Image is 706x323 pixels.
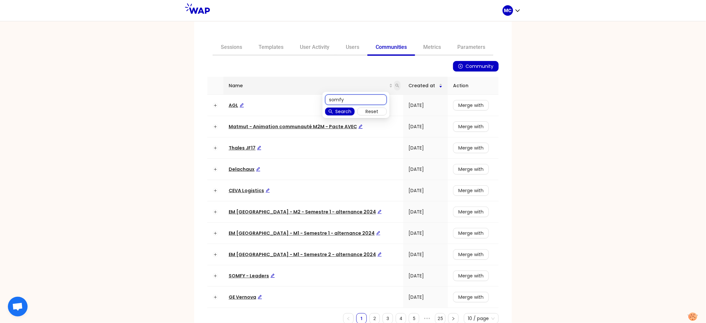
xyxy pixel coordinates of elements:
span: edit [239,103,244,108]
button: Merge with [453,121,489,132]
span: CEVA Logistics [229,187,270,194]
span: Name [229,82,389,89]
a: Sessions [213,40,250,56]
a: SOMFY - LeadersEdit [229,273,275,279]
div: Edit [377,208,382,215]
a: CEVA LogisticsEdit [229,187,270,194]
div: Ouvrir le chat [8,297,28,316]
span: Created at [408,82,439,89]
td: [DATE] [403,287,448,308]
span: edit [265,188,270,193]
a: Thales JF17Edit [229,145,261,151]
a: EM [GEOGRAPHIC_DATA] - M2 - Semestre 1 - alternance 2024Edit [229,209,382,215]
a: Communities [367,40,415,56]
td: [DATE] [403,116,448,137]
button: plus-circleCommunity [453,61,499,71]
button: Expand row [213,294,218,300]
button: Merge with [453,249,489,260]
button: Expand row [213,167,218,172]
th: Action [448,77,499,95]
div: Edit [258,293,262,301]
div: Edit [239,102,244,109]
button: Expand row [213,145,218,151]
button: searchSearch [325,108,355,115]
span: EM [GEOGRAPHIC_DATA] - M1 - Semestre 1 - alternance 2024 [229,230,381,236]
span: Reset [366,108,379,115]
span: edit [377,252,382,257]
a: User Activity [292,40,338,56]
button: Expand row [213,124,218,129]
span: Merge with [458,166,484,173]
td: [DATE] [403,95,448,116]
span: Merge with [458,272,484,279]
span: Merge with [458,230,484,237]
button: Expand row [213,103,218,108]
span: AGL [229,102,244,109]
a: Users [338,40,367,56]
span: GE Vernova [229,294,262,300]
span: EM [GEOGRAPHIC_DATA] - M2 - Semestre 1 - alternance 2024 [229,209,382,215]
span: Search [336,108,352,115]
span: Merge with [458,251,484,258]
span: plus-circle [458,64,463,69]
a: Parameters [449,40,493,56]
span: Community [466,63,493,70]
span: search [328,109,333,114]
span: search [394,81,401,91]
span: Merge with [458,293,484,301]
td: [DATE] [403,159,448,180]
span: Merge with [458,123,484,130]
span: Merge with [458,102,484,109]
span: Matmut - Animation communauté M2M - Pacte AVEC [229,123,363,130]
td: [DATE] [403,223,448,244]
span: Thales JF17 [229,145,261,151]
span: edit [257,146,261,150]
span: edit [270,273,275,278]
td: [DATE] [403,201,448,223]
span: Merge with [458,208,484,215]
span: search [395,84,399,88]
button: Expand row [213,188,218,193]
a: EM [GEOGRAPHIC_DATA] - M1 - Semestre 1 - alternance 2024Edit [229,230,381,236]
div: Edit [265,187,270,194]
span: Merge with [458,144,484,151]
a: Metrics [415,40,449,56]
td: [DATE] [403,180,448,201]
button: MC [503,5,521,16]
td: [DATE] [403,244,448,265]
span: edit [377,210,382,214]
span: right [451,317,455,321]
span: SOMFY - Leaders [229,273,275,279]
div: Edit [257,144,261,151]
button: Merge with [453,271,489,281]
div: Edit [377,251,382,258]
button: Expand row [213,273,218,278]
span: EM [GEOGRAPHIC_DATA] - M1 - Semestre 2 - alternance 2024 [229,251,382,258]
button: Reset [357,108,387,115]
input: Search name [325,94,387,105]
a: Matmut - Animation communauté M2M - Pacte AVECEdit [229,123,363,130]
div: Edit [376,230,381,237]
span: Merge with [458,187,484,194]
a: Templates [250,40,292,56]
button: Merge with [453,143,489,153]
span: edit [358,124,363,129]
button: Merge with [453,185,489,196]
button: Expand row [213,209,218,214]
div: Edit [358,123,363,130]
button: Merge with [453,292,489,302]
div: Edit [270,272,275,279]
span: edit [376,231,381,235]
button: Expand row [213,231,218,236]
a: GE VernovaEdit [229,294,262,300]
p: MC [504,7,512,14]
a: AGLEdit [229,102,244,109]
span: left [346,317,350,321]
a: EM [GEOGRAPHIC_DATA] - M1 - Semestre 2 - alternance 2024Edit [229,251,382,258]
button: Expand row [213,252,218,257]
button: Merge with [453,228,489,238]
button: Merge with [453,207,489,217]
span: edit [256,167,260,172]
a: DelachauxEdit [229,166,260,172]
td: [DATE] [403,137,448,159]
